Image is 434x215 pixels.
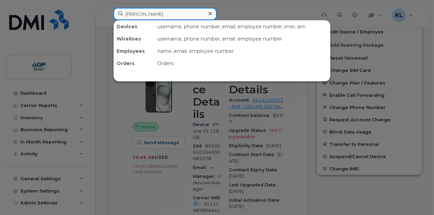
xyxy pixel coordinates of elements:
div: username, phone number, email, employee number, imei, sim [155,20,330,33]
div: Orders [114,57,155,70]
div: Employees [114,45,155,57]
div: Wirelines [114,33,155,45]
div: username, phone number, email, employee number [155,33,330,45]
div: Orders [155,57,330,70]
div: name, email, employee number [155,45,330,57]
div: Devices [114,20,155,33]
iframe: Messenger Launcher [404,185,429,210]
input: Find something... [113,8,217,20]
